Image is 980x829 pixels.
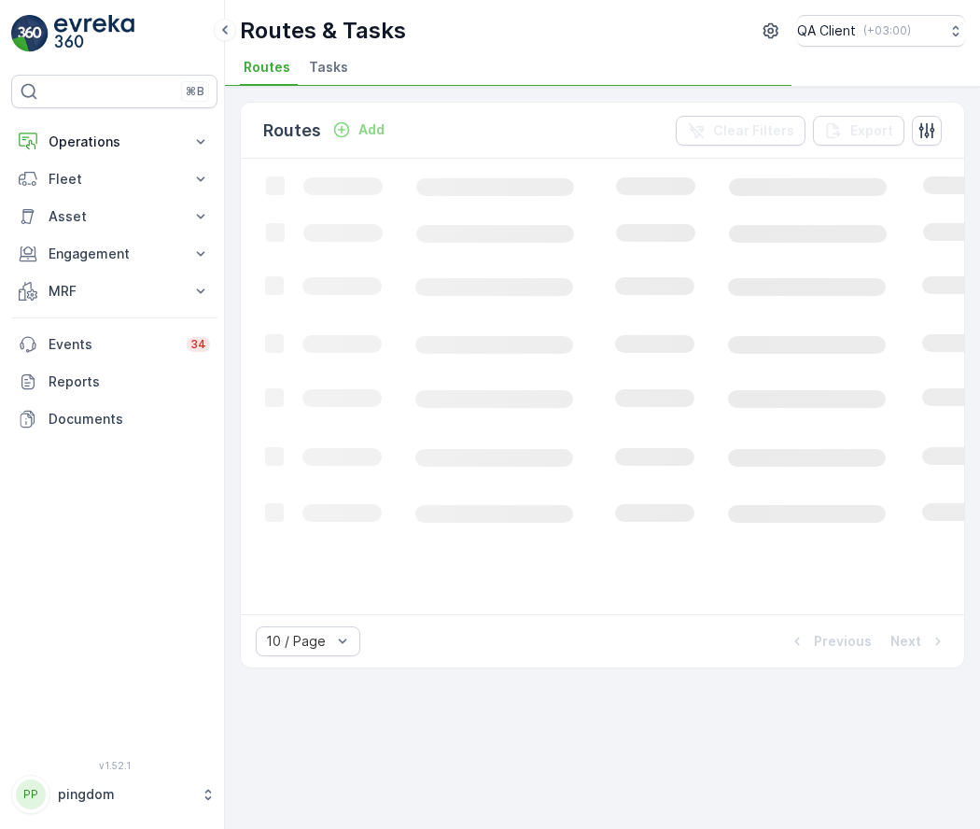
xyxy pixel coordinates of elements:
button: Clear Filters [676,116,805,146]
p: Routes [263,118,321,144]
a: Events34 [11,326,217,363]
p: Operations [49,133,180,151]
span: v 1.52.1 [11,760,217,771]
button: Next [889,630,949,653]
p: Fleet [49,170,180,189]
p: Events [49,335,175,354]
button: Engagement [11,235,217,273]
button: Fleet [11,161,217,198]
a: Reports [11,363,217,400]
p: ⌘B [186,84,204,99]
p: Routes & Tasks [240,16,406,46]
p: Documents [49,410,210,429]
p: Engagement [49,245,180,263]
p: MRF [49,282,180,301]
p: ( +03:00 ) [863,23,911,38]
p: 34 [190,337,206,352]
img: logo [11,15,49,52]
p: Export [850,121,893,140]
a: Documents [11,400,217,438]
button: Export [813,116,904,146]
button: PPpingdom [11,775,217,814]
p: Next [890,632,921,651]
button: Operations [11,123,217,161]
button: Previous [786,630,874,653]
span: Tasks [309,58,348,77]
img: logo_light-DOdMpM7g.png [54,15,134,52]
button: MRF [11,273,217,310]
button: Asset [11,198,217,235]
button: QA Client(+03:00) [797,15,965,47]
p: Asset [49,207,180,226]
p: Previous [814,632,872,651]
p: Reports [49,372,210,391]
div: PP [16,780,46,809]
p: QA Client [797,21,856,40]
p: Add [358,120,385,139]
span: Routes [244,58,290,77]
button: Add [325,119,392,141]
p: pingdom [58,785,191,804]
p: Clear Filters [713,121,794,140]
